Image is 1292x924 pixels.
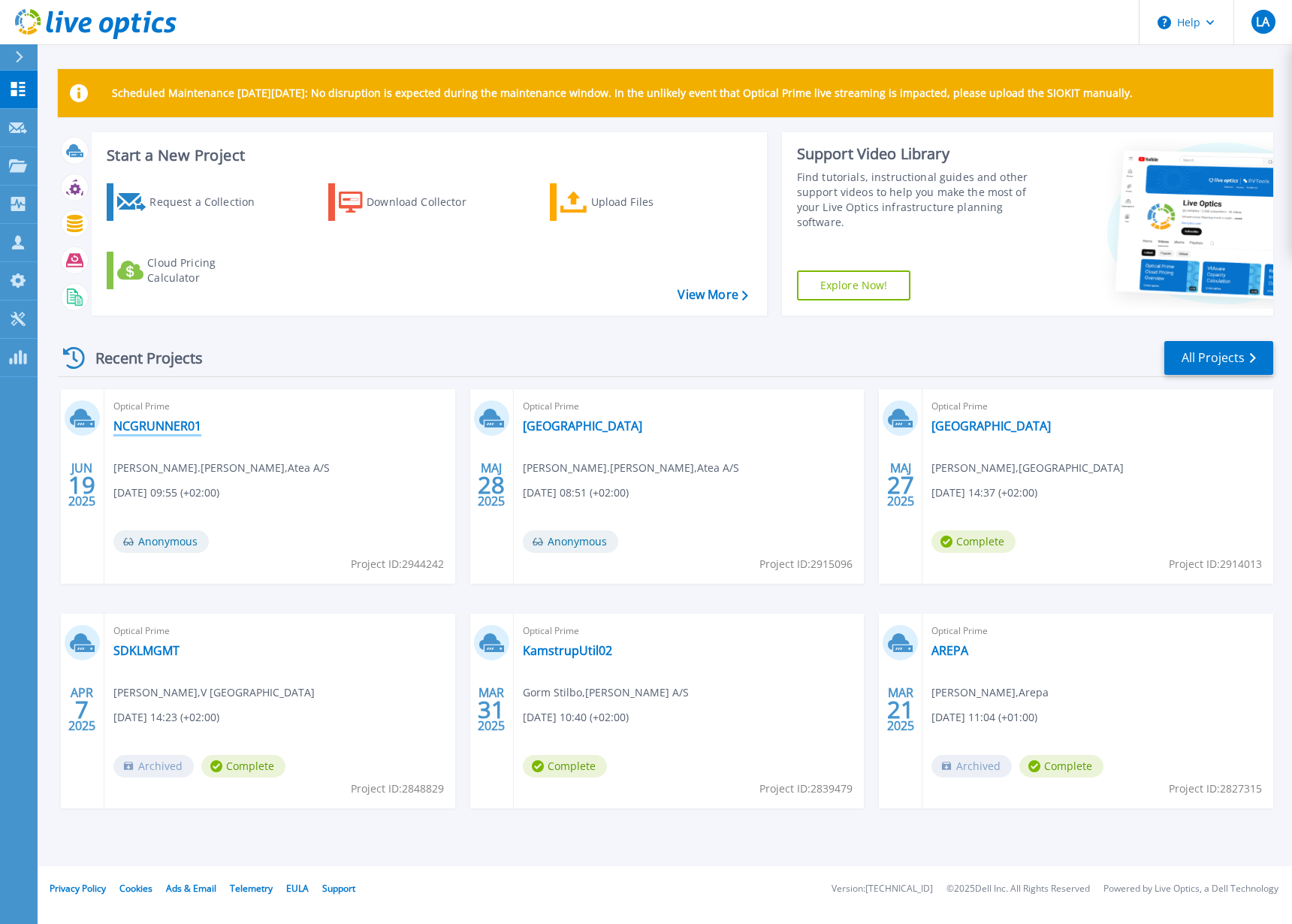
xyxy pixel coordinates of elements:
a: Ads & Email [166,882,216,895]
a: SDKLMGMT [113,643,180,658]
span: Complete [931,530,1016,553]
a: View More [678,288,747,302]
a: Upload Files [550,183,717,221]
span: Anonymous [113,530,209,553]
div: MAJ 2025 [477,457,506,512]
span: Optical Prime [931,398,1264,415]
span: LA [1256,16,1269,28]
span: Project ID: 2915096 [759,556,853,572]
span: [DATE] 11:04 (+01:00) [931,709,1037,726]
span: Project ID: 2914013 [1169,556,1262,572]
span: [PERSON_NAME] , Arepa [931,684,1049,701]
span: [PERSON_NAME].[PERSON_NAME] , Atea A/S [523,460,739,476]
span: 27 [887,479,914,491]
span: Archived [931,755,1012,778]
p: Scheduled Maintenance [DATE][DATE]: No disruption is expected during the maintenance window. In t... [112,87,1133,99]
span: Optical Prime [523,398,856,415]
span: Gorm Stilbo , [PERSON_NAME] A/S [523,684,689,701]
li: Version: [TECHNICAL_ID] [832,884,933,894]
div: MAR 2025 [886,682,915,737]
span: Anonymous [523,530,618,553]
span: 31 [478,703,505,716]
a: EULA [286,882,309,895]
a: Cookies [119,882,152,895]
li: © 2025 Dell Inc. All Rights Reserved [946,884,1090,894]
a: Privacy Policy [50,882,106,895]
a: [GEOGRAPHIC_DATA] [931,418,1051,433]
span: [PERSON_NAME] , V [GEOGRAPHIC_DATA] [113,684,315,701]
span: Complete [201,755,285,778]
span: 21 [887,703,914,716]
span: [DATE] 14:37 (+02:00) [931,485,1037,501]
div: JUN 2025 [68,457,96,512]
span: Project ID: 2944242 [351,556,444,572]
span: 19 [68,479,95,491]
span: [DATE] 14:23 (+02:00) [113,709,219,726]
a: [GEOGRAPHIC_DATA] [523,418,642,433]
div: MAJ 2025 [886,457,915,512]
a: AREPA [931,643,968,658]
a: KamstrupUtil02 [523,643,612,658]
span: Project ID: 2848829 [351,781,444,797]
div: Cloud Pricing Calculator [147,255,267,285]
a: Request a Collection [107,183,274,221]
div: Upload Files [591,187,711,217]
a: Support [322,882,355,895]
span: [PERSON_NAME].[PERSON_NAME] , Atea A/S [113,460,330,476]
a: Cloud Pricing Calculator [107,252,274,289]
span: 7 [75,703,89,716]
span: [PERSON_NAME] , [GEOGRAPHIC_DATA] [931,460,1124,476]
a: All Projects [1164,341,1273,375]
div: Find tutorials, instructional guides and other support videos to help you make the most of your L... [797,170,1046,230]
div: Request a Collection [149,187,270,217]
span: Optical Prime [113,398,446,415]
div: Support Video Library [797,144,1046,164]
div: APR 2025 [68,682,96,737]
span: [DATE] 09:55 (+02:00) [113,485,219,501]
span: [DATE] 08:51 (+02:00) [523,485,629,501]
li: Powered by Live Optics, a Dell Technology [1103,884,1278,894]
div: Recent Projects [58,340,223,376]
h3: Start a New Project [107,147,747,164]
span: Optical Prime [523,623,856,639]
span: 28 [478,479,505,491]
a: Download Collector [328,183,496,221]
span: [DATE] 10:40 (+02:00) [523,709,629,726]
a: NCGRUNNER01 [113,418,201,433]
span: Archived [113,755,194,778]
span: Optical Prime [931,623,1264,639]
a: Explore Now! [797,270,911,300]
div: MAR 2025 [477,682,506,737]
div: Download Collector [367,187,487,217]
span: Project ID: 2839479 [759,781,853,797]
a: Telemetry [230,882,273,895]
span: Optical Prime [113,623,446,639]
span: Complete [523,755,607,778]
span: Complete [1019,755,1103,778]
span: Project ID: 2827315 [1169,781,1262,797]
